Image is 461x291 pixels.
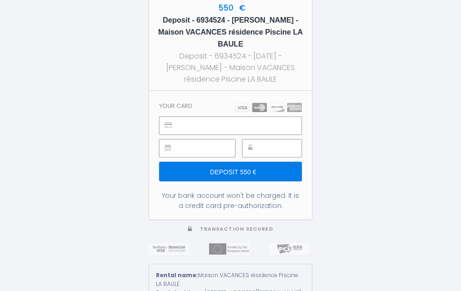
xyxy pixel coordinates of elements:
strong: Rental name: [156,271,198,279]
iframe: Cadre sécurisé pour la saisie du code de sécurité CVC [263,140,301,157]
iframe: Cadre sécurisé pour la saisie de la date d'expiration [180,140,235,157]
iframe: Cadre sécurisé pour la saisie du numéro de carte [180,117,301,134]
h3: Your card [159,102,192,109]
img: carts.png [235,103,302,112]
h5: Deposit - 6934524 - [PERSON_NAME] - Maison VACANCES résidence Piscine LA BAULE [157,14,304,50]
input: Deposit 550 € [159,162,302,181]
div: Your bank account won't be charged. It is a credit card pre-authorization. [159,190,302,211]
div: Maison VACANCES résidence Piscine LA BAULE [156,271,305,289]
div: Deposit - 6934524 - [DATE] - [PERSON_NAME] - Maison VACANCES résidence Piscine LA BAULE [157,50,304,85]
span: Transaction secured [200,226,273,232]
span: 550 € [216,2,245,13]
